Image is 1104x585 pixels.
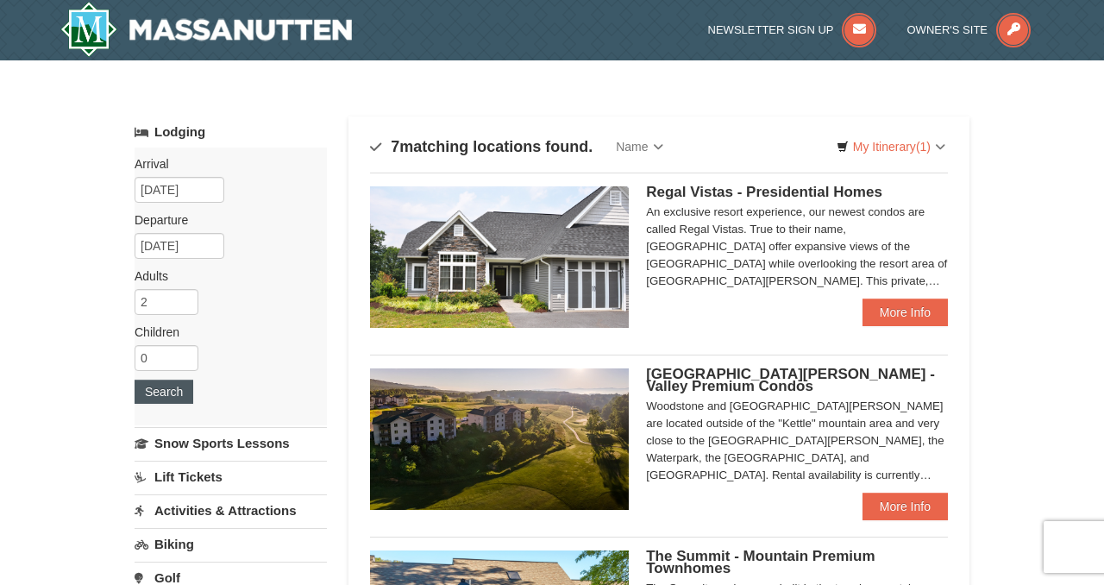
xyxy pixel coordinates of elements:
span: Regal Vistas - Presidential Homes [646,184,882,200]
h4: matching locations found. [370,138,593,155]
span: [GEOGRAPHIC_DATA][PERSON_NAME] - Valley Premium Condos [646,366,935,394]
a: Lodging [135,116,327,148]
a: Newsletter Sign Up [708,23,877,36]
a: Activities & Attractions [135,494,327,526]
img: 19218991-1-902409a9.jpg [370,186,629,328]
label: Arrival [135,155,314,173]
span: 7 [391,138,399,155]
a: Lift Tickets [135,461,327,493]
a: More Info [862,299,948,326]
span: (1) [916,140,931,154]
a: More Info [862,493,948,520]
a: Name [603,129,675,164]
label: Departure [135,211,314,229]
div: An exclusive resort experience, our newest condos are called Regal Vistas. True to their name, [G... [646,204,948,290]
label: Children [135,324,314,341]
a: Massanutten Resort [60,2,352,57]
a: Snow Sports Lessons [135,427,327,459]
img: Massanutten Resort Logo [60,2,352,57]
span: Owner's Site [907,23,988,36]
span: The Summit - Mountain Premium Townhomes [646,548,875,576]
a: My Itinerary(1) [825,134,957,160]
a: Owner's Site [907,23,1032,36]
a: Biking [135,528,327,560]
div: Woodstone and [GEOGRAPHIC_DATA][PERSON_NAME] are located outside of the "Kettle" mountain area an... [646,398,948,484]
span: Newsletter Sign Up [708,23,834,36]
button: Search [135,380,193,404]
img: 19219041-4-ec11c166.jpg [370,368,629,510]
label: Adults [135,267,314,285]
